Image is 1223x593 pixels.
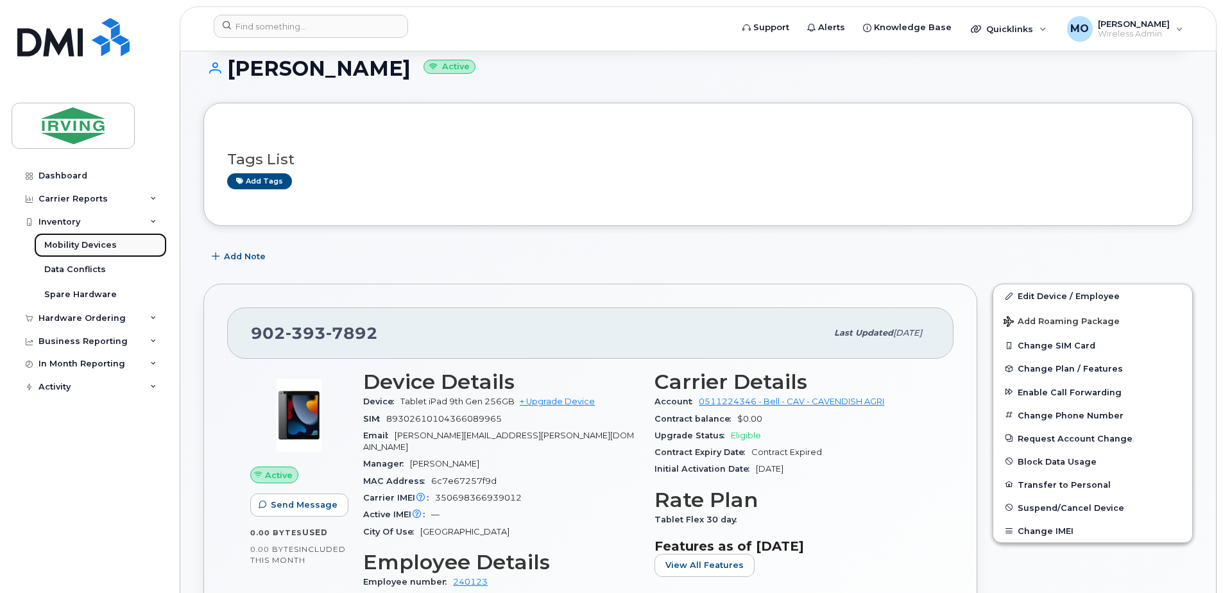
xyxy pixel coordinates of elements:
button: Transfer to Personal [993,473,1192,496]
span: Carrier IMEI [363,493,435,503]
span: MAC Address [363,476,431,486]
span: 89302610104366089965 [386,414,502,424]
button: Change IMEI [993,519,1192,542]
div: Quicklinks [962,16,1056,42]
button: Change SIM Card [993,334,1192,357]
button: Add Note [203,245,277,268]
span: 393 [286,323,326,343]
span: 7892 [326,323,378,343]
button: Send Message [250,494,348,517]
span: Device [363,397,400,406]
span: [DATE] [756,464,783,474]
span: View All Features [665,559,744,571]
span: Contract Expiry Date [654,447,751,457]
span: Send Message [271,499,338,511]
span: Email [363,431,395,440]
span: Eligible [731,431,761,440]
button: Request Account Change [993,427,1192,450]
span: [PERSON_NAME] [1098,19,1170,29]
span: 0.00 Bytes [250,545,299,554]
span: Employee number [363,577,453,587]
span: $0.00 [737,414,762,424]
span: Knowledge Base [874,21,952,34]
button: Enable Call Forwarding [993,381,1192,404]
a: 0511224346 - Bell - CAV - CAVENDISH AGRI [699,397,884,406]
span: Account [654,397,699,406]
h3: Features as of [DATE] [654,538,930,554]
span: Wireless Admin [1098,29,1170,39]
span: Tablet iPad 9th Gen 256GB [400,397,515,406]
a: Support [733,15,798,40]
span: MO [1070,21,1089,37]
span: Quicklinks [986,24,1033,34]
span: Last updated [834,328,893,338]
h1: [PERSON_NAME] [203,57,1193,80]
span: Manager [363,459,410,468]
span: Add Roaming Package [1004,316,1120,329]
span: Suspend/Cancel Device [1018,503,1124,512]
a: Add tags [227,173,292,189]
img: image20231002-3703462-c5m3jd.jpeg [261,377,338,454]
a: Knowledge Base [854,15,961,40]
span: Support [753,21,789,34]
button: Change Phone Number [993,404,1192,427]
h3: Employee Details [363,551,639,574]
span: 0.00 Bytes [250,528,302,537]
button: Change Plan / Features [993,357,1192,380]
span: Contract balance [654,414,737,424]
span: Change Plan / Features [1018,364,1123,374]
a: Edit Device / Employee [993,284,1192,307]
span: Alerts [818,21,845,34]
span: City Of Use [363,527,420,537]
span: — [431,510,440,519]
span: Initial Activation Date [654,464,756,474]
button: View All Features [654,554,755,577]
a: Alerts [798,15,854,40]
a: 240123 [453,577,488,587]
span: [DATE] [893,328,922,338]
span: Upgrade Status [654,431,731,440]
span: 6c7e67257f9d [431,476,497,486]
div: Mark O'Connell [1058,16,1192,42]
span: [PERSON_NAME] [410,459,479,468]
h3: Carrier Details [654,370,930,393]
span: Enable Call Forwarding [1018,387,1122,397]
h3: Device Details [363,370,639,393]
small: Active [423,60,475,74]
a: + Upgrade Device [520,397,595,406]
span: used [302,528,328,537]
button: Block Data Usage [993,450,1192,473]
span: 350698366939012 [435,493,522,503]
span: [GEOGRAPHIC_DATA] [420,527,509,537]
span: Add Note [224,250,266,262]
span: Active [265,469,293,481]
h3: Rate Plan [654,488,930,511]
span: SIM [363,414,386,424]
span: Tablet Flex 30 day [654,515,743,524]
span: [PERSON_NAME][EMAIL_ADDRESS][PERSON_NAME][DOMAIN_NAME] [363,431,634,452]
span: Contract Expired [751,447,822,457]
button: Suspend/Cancel Device [993,496,1192,519]
h3: Tags List [227,151,1169,168]
button: Add Roaming Package [993,307,1192,334]
input: Find something... [214,15,408,38]
span: 902 [251,323,378,343]
span: Active IMEI [363,510,431,519]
